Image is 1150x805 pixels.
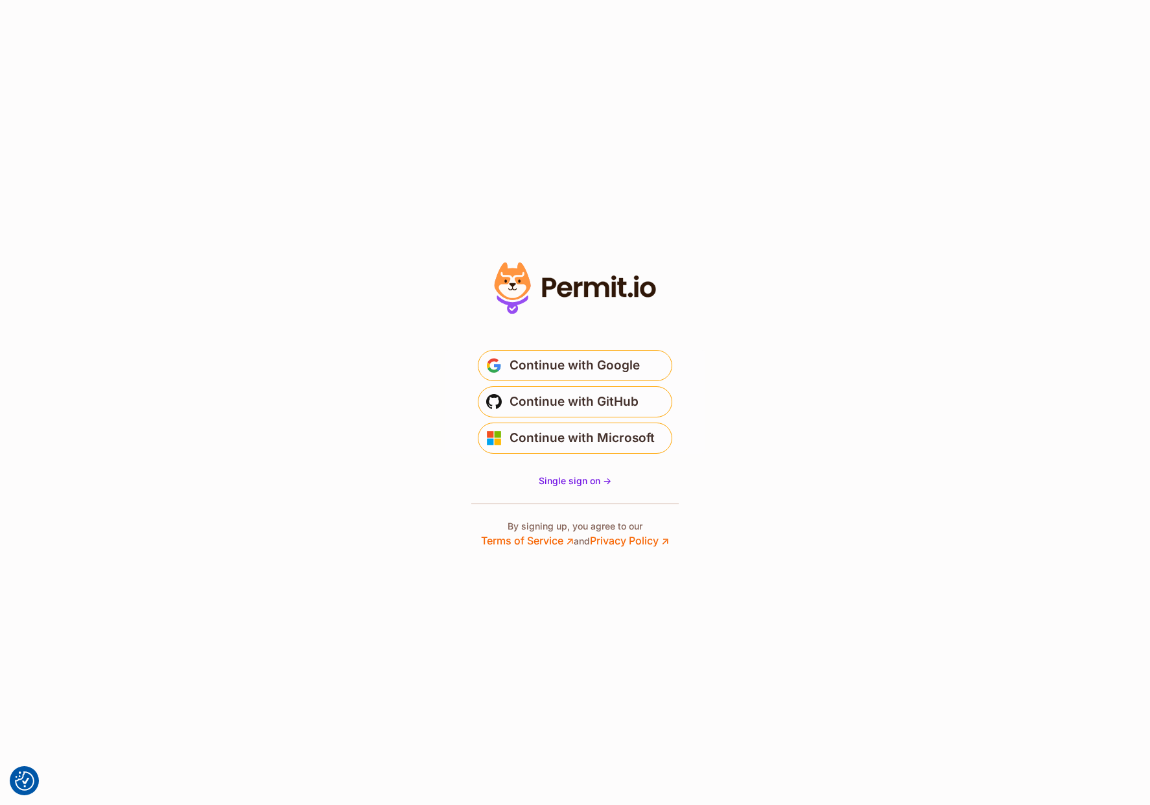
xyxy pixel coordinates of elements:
a: Privacy Policy ↗ [590,534,669,547]
span: Continue with GitHub [510,391,639,412]
a: Single sign on -> [539,474,611,487]
img: Revisit consent button [15,771,34,791]
span: Single sign on -> [539,475,611,486]
p: By signing up, you agree to our and [481,520,669,548]
a: Terms of Service ↗ [481,534,574,547]
span: Continue with Google [510,355,640,376]
button: Continue with Google [478,350,672,381]
button: Continue with Microsoft [478,423,672,454]
span: Continue with Microsoft [510,428,655,449]
button: Consent Preferences [15,771,34,791]
button: Continue with GitHub [478,386,672,417]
